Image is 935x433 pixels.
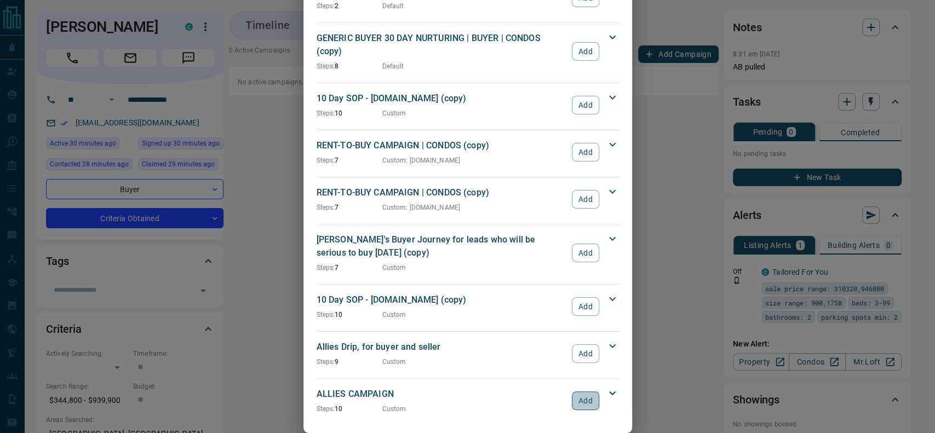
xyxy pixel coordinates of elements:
p: Allies Drip, for buyer and seller [317,340,567,354]
button: Add [572,244,599,262]
p: Custom [382,263,406,273]
p: 10 [317,404,382,414]
p: 7 [317,155,382,165]
span: Steps: [317,109,335,117]
p: 8 [317,61,382,71]
button: Add [572,96,599,114]
p: RENT-TO-BUY CAMPAIGN | CONDOS (copy) [317,186,567,199]
button: Add [572,42,599,61]
span: Steps: [317,157,335,164]
div: [PERSON_NAME]'s Buyer Journey for leads who will be serious to buy [DATE] (copy)Steps:7CustomAdd [317,231,619,275]
p: 10 Day SOP - [DOMAIN_NAME] (copy) [317,92,567,105]
p: 10 [317,310,382,320]
span: Steps: [317,204,335,211]
p: Custom : [DOMAIN_NAME] [382,155,460,165]
span: Steps: [317,405,335,413]
p: 10 [317,108,382,118]
span: Steps: [317,2,335,10]
p: Default [382,61,404,71]
div: RENT-TO-BUY CAMPAIGN | CONDOS (copy)Steps:7Custom: [DOMAIN_NAME]Add [317,137,619,168]
span: Steps: [317,311,335,319]
div: GENERIC BUYER 30 DAY NURTURING | BUYER | CONDOS (copy)Steps:8DefaultAdd [317,30,619,73]
p: Custom [382,404,406,414]
p: RENT-TO-BUY CAMPAIGN | CONDOS (copy) [317,139,567,152]
button: Add [572,297,599,316]
span: Steps: [317,62,335,70]
p: GENERIC BUYER 30 DAY NURTURING | BUYER | CONDOS (copy) [317,32,567,58]
div: ALLIES CAMPAIGNSteps:10CustomAdd [317,385,619,416]
p: [PERSON_NAME]'s Buyer Journey for leads who will be serious to buy [DATE] (copy) [317,233,567,259]
button: Add [572,143,599,161]
span: Steps: [317,264,335,272]
p: 7 [317,203,382,212]
div: Allies Drip, for buyer and sellerSteps:9CustomAdd [317,338,619,369]
p: 10 Day SOP - [DOMAIN_NAME] (copy) [317,293,567,307]
button: Add [572,391,599,410]
p: 9 [317,357,382,367]
p: Custom [382,310,406,320]
button: Add [572,344,599,363]
span: Steps: [317,358,335,366]
p: ALLIES CAMPAIGN [317,388,567,401]
p: Custom [382,108,406,118]
p: Default [382,1,404,11]
p: 7 [317,263,382,273]
p: Custom [382,357,406,367]
p: Custom : [DOMAIN_NAME] [382,203,460,212]
div: 10 Day SOP - [DOMAIN_NAME] (copy)Steps:10CustomAdd [317,90,619,120]
p: 2 [317,1,382,11]
button: Add [572,190,599,209]
div: RENT-TO-BUY CAMPAIGN | CONDOS (copy)Steps:7Custom: [DOMAIN_NAME]Add [317,184,619,215]
div: 10 Day SOP - [DOMAIN_NAME] (copy)Steps:10CustomAdd [317,291,619,322]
